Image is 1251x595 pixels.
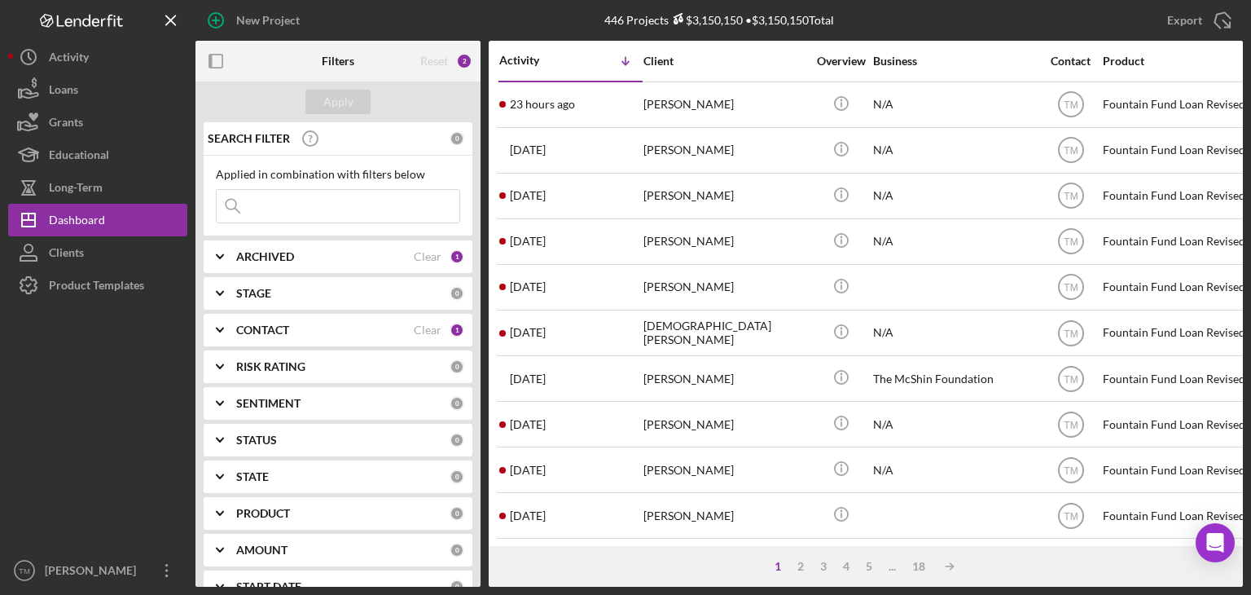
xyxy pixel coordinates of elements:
[1064,465,1078,476] text: TM
[450,580,464,594] div: 0
[1064,328,1078,339] text: TM
[643,494,806,537] div: [PERSON_NAME]
[49,236,84,273] div: Clients
[1064,145,1078,156] text: TM
[414,250,441,263] div: Clear
[510,418,546,431] time: 2025-09-29 18:47
[236,580,301,593] b: START DATE
[450,131,464,146] div: 0
[643,220,806,263] div: [PERSON_NAME]
[49,73,78,110] div: Loans
[1151,4,1243,37] button: Export
[456,53,472,69] div: 2
[8,554,187,587] button: TM[PERSON_NAME]
[450,323,464,337] div: 1
[510,509,546,522] time: 2025-09-24 12:30
[904,560,933,573] div: 18
[236,324,289,337] b: CONTACT
[643,83,806,126] div: [PERSON_NAME]
[1040,55,1101,68] div: Contact
[810,55,871,68] div: Overview
[858,560,880,573] div: 5
[510,98,575,111] time: 2025-10-07 15:54
[873,403,1036,446] div: N/A
[49,269,144,306] div: Product Templates
[1064,373,1078,385] text: TM
[322,55,354,68] b: Filters
[236,507,290,520] b: PRODUCT
[643,311,806,355] div: [DEMOGRAPHIC_DATA][PERSON_NAME]
[1064,99,1078,111] text: TM
[236,434,277,447] b: STATUS
[1196,523,1235,562] div: Open Intercom Messenger
[766,560,789,573] div: 1
[8,73,187,106] a: Loans
[236,470,269,483] b: STATE
[450,433,464,447] div: 0
[510,372,546,386] time: 2025-09-30 20:20
[8,139,187,171] button: Educational
[236,287,271,300] b: STAGE
[789,560,812,573] div: 2
[450,396,464,411] div: 0
[1167,4,1202,37] div: Export
[420,55,448,68] div: Reset
[8,41,187,73] button: Activity
[8,236,187,269] button: Clients
[510,143,546,156] time: 2025-10-07 13:27
[236,250,294,263] b: ARCHIVED
[8,269,187,302] button: Product Templates
[1064,191,1078,202] text: TM
[1064,419,1078,430] text: TM
[873,129,1036,172] div: N/A
[873,83,1036,126] div: N/A
[8,204,187,236] button: Dashboard
[19,566,30,575] text: TM
[236,397,301,410] b: SENTIMENT
[510,235,546,248] time: 2025-10-03 12:18
[604,13,834,27] div: 446 Projects • $3,150,150 Total
[49,106,83,143] div: Grants
[450,543,464,558] div: 0
[880,560,904,573] div: ...
[499,54,571,67] div: Activity
[450,506,464,521] div: 0
[873,448,1036,491] div: N/A
[1064,236,1078,248] text: TM
[643,540,806,583] div: [PERSON_NAME]
[510,326,546,339] time: 2025-10-01 11:19
[208,132,290,145] b: SEARCH FILTER
[450,286,464,301] div: 0
[49,171,103,208] div: Long-Term
[835,560,858,573] div: 4
[216,168,460,181] div: Applied in combination with filters below
[41,554,147,591] div: [PERSON_NAME]
[1064,282,1078,293] text: TM
[8,171,187,204] button: Long-Term
[643,266,806,309] div: [PERSON_NAME]
[669,13,743,27] div: $3,150,150
[873,174,1036,218] div: N/A
[873,540,1036,583] div: N/A
[195,4,316,37] button: New Project
[643,129,806,172] div: [PERSON_NAME]
[450,359,464,374] div: 0
[236,4,300,37] div: New Project
[305,90,371,114] button: Apply
[414,324,441,337] div: Clear
[236,360,305,373] b: RISK RATING
[873,220,1036,263] div: N/A
[873,357,1036,400] div: The McShin Foundation
[643,55,806,68] div: Client
[8,106,187,139] button: Grants
[1064,510,1078,522] text: TM
[49,204,105,240] div: Dashboard
[643,174,806,218] div: [PERSON_NAME]
[450,249,464,264] div: 1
